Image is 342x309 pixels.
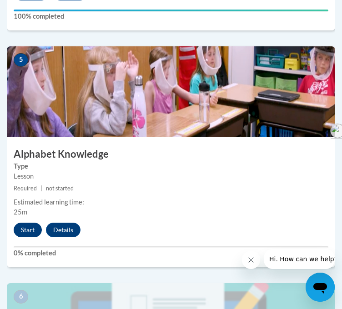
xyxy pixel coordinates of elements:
h3: Alphabet Knowledge [7,147,335,161]
span: | [40,185,42,192]
button: Start [14,223,42,237]
label: Type [14,161,328,171]
span: 25m [14,208,27,216]
span: not started [46,185,74,192]
div: Your progress [14,10,328,11]
label: 0% completed [14,248,328,258]
span: Required [14,185,37,192]
label: 100% completed [14,11,328,21]
div: Estimated learning time: [14,197,328,207]
button: Details [46,223,80,237]
span: 6 [14,290,28,304]
img: Course Image [7,46,335,137]
span: Hi. How can we help? [5,6,74,14]
span: 5 [14,53,28,67]
div: Lesson [14,171,328,181]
